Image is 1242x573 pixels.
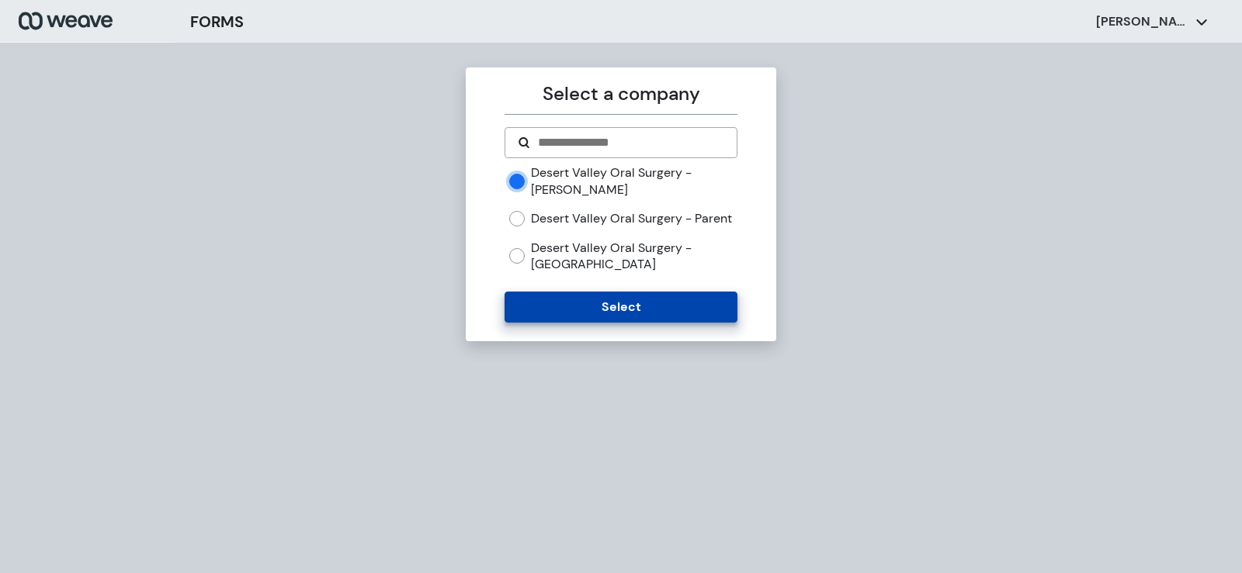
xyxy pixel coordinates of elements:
[536,133,723,152] input: Search
[505,292,737,323] button: Select
[505,80,737,108] p: Select a company
[531,240,737,273] label: Desert Valley Oral Surgery - [GEOGRAPHIC_DATA]
[190,10,244,33] h3: FORMS
[1096,13,1189,30] p: [PERSON_NAME]
[531,164,737,198] label: Desert Valley Oral Surgery - [PERSON_NAME]
[531,210,732,227] label: Desert Valley Oral Surgery - Parent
